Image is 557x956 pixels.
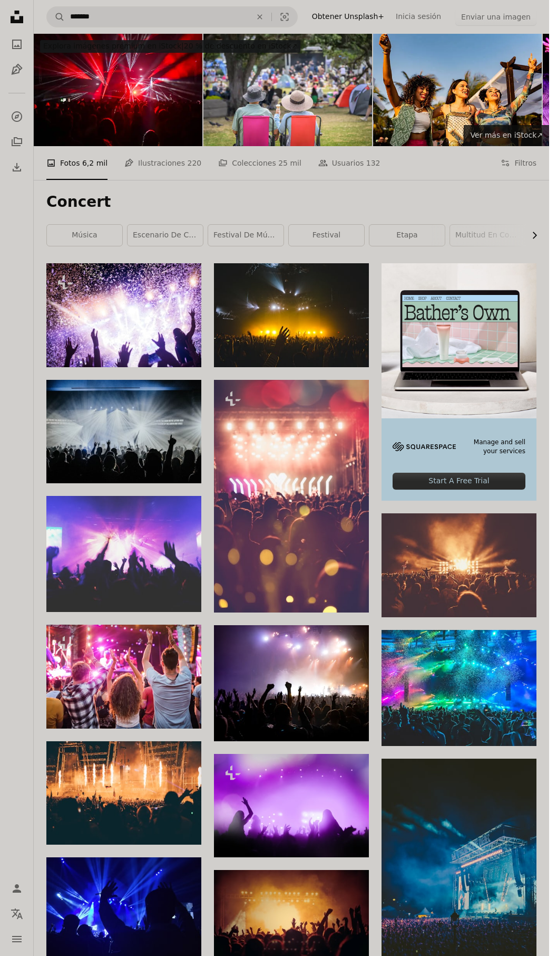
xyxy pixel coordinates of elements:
a: Iniciar sesión / Registrarse [6,878,27,899]
a: Multitud frente al escenario iluminado [214,678,369,687]
span: 220 [187,157,201,169]
img: file-1707883121023-8e3502977149image [382,263,536,418]
a: Multitud de personas en el concierto [46,549,201,559]
button: Buscar en Unsplash [47,7,65,27]
a: luz escénica frente a la audiencia [382,560,536,570]
h1: Concert [46,193,536,212]
img: Gente de fiesta en un concierto y disfrutando de la música en vivo [214,754,369,857]
span: 132 [366,157,380,169]
a: festival [289,225,364,246]
a: Silhouettes of festival concert crowd in front of bright stage lights. Unrecognizable people and ... [214,491,369,501]
a: Gente viendo concierto [46,788,201,797]
a: Fotos [6,34,27,55]
button: Filtros [501,146,536,180]
span: 25 mil [278,157,301,169]
a: Explorar [6,106,27,127]
a: Ver más en iStock↗ [464,125,549,146]
span: Manage and sell your services [468,438,525,456]
a: Ilustraciones 220 [124,146,201,180]
button: Enviar una imagen [455,8,536,25]
a: Obtener Unsplash+ [306,8,390,25]
a: Usuarios 132 [318,146,380,180]
a: grupo de personas viendo el concierto [46,426,201,436]
button: Borrar [248,7,271,27]
img: concert photos [214,263,369,367]
a: escenario de concierto [128,225,203,246]
img: Gente viendo concierto [46,741,201,845]
a: música [47,225,122,246]
a: Retrato de la multitud feliz que disfruta y baila en el festival de música [46,310,201,320]
a: Festival de Música [208,225,284,246]
img: Vista trasera de un grupo de jóvenes amigos irreconocibles bailando en el festival de verano. [46,625,201,728]
a: group of people in front of stage [382,683,536,692]
a: band performing on stage in front of people [214,917,369,926]
a: concert photos [214,310,369,320]
img: Pareja sentada en sillas de camping, multitudes irreconocibles escuchan el concierto de música en... [203,34,372,146]
img: group of people in front of stage [382,630,536,747]
a: Multitud en concierto [450,225,525,246]
img: Retrato de la multitud feliz que disfruta y baila en el festival de música [46,263,201,367]
img: Multitud frente al escenario iluminado [214,625,369,742]
a: etapa [369,225,445,246]
a: Colecciones 25 mil [218,146,301,180]
a: Ilustraciones [6,59,27,80]
img: grupo de personas viendo el concierto [46,380,201,483]
a: Colecciones [6,131,27,152]
a: Manage and sell your servicesStart A Free Trial [382,263,536,501]
a: Gente de fiesta en un concierto y disfrutando de la música en vivo [214,801,369,810]
a: Público y escenario [382,857,536,867]
div: Start A Free Trial [393,473,525,490]
img: Silhouettes of festival concert crowd in front of bright stage lights. Unrecognizable people and ... [214,380,369,613]
a: Inicia sesión [390,8,447,25]
span: Explora imágenes premium en iStock | [43,42,184,50]
a: Vista trasera de un grupo de jóvenes amigos irreconocibles bailando en el festival de verano. [46,672,201,681]
img: Multitud de personas en el concierto [46,496,201,613]
a: Explora imágenes premium en iStock|20 % de descuento en iStock↗ [34,34,307,59]
span: Ver más en iStock ↗ [470,131,543,139]
form: Encuentra imágenes en todo el sitio [46,6,298,27]
button: Búsqueda visual [272,7,297,27]
img: luz escénica frente a la audiencia [382,513,536,617]
button: Idioma [6,903,27,924]
img: El público anima en un concierto y una fiesta [34,34,202,146]
button: desplazar lista a la derecha [525,225,536,246]
img: file-1705255347840-230a6ab5bca9image [393,442,456,451]
img: Young friends women dancing during party outdoors [373,34,542,146]
a: Historial de descargas [6,157,27,178]
button: Menú [6,929,27,950]
span: 20 % de descuento en iStock ↗ [43,42,297,50]
a: grupo de personas de pie dentro de la cúpula viendo concierto [46,911,201,920]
